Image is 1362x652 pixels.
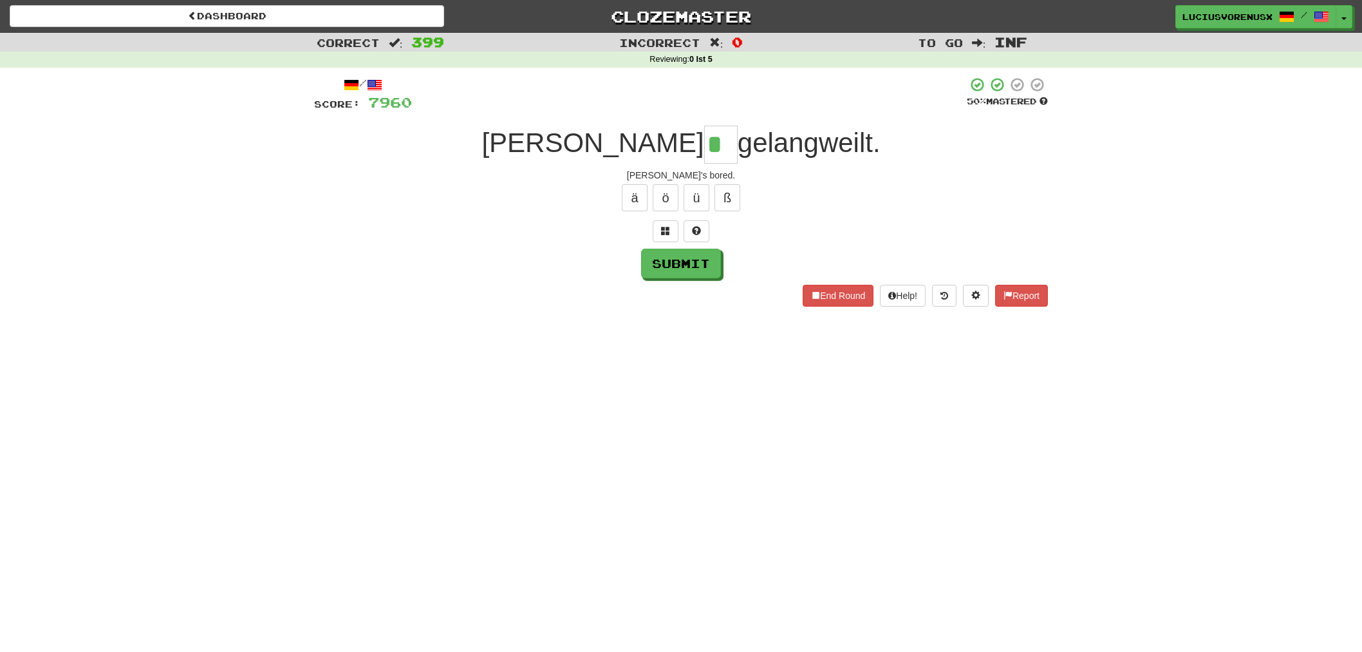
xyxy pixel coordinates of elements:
span: Incorrect [619,36,700,49]
div: [PERSON_NAME]'s bored. [314,169,1048,182]
span: / [1301,10,1307,19]
a: Clozemaster [463,5,898,28]
span: To go [918,36,963,49]
button: Submit [641,249,721,278]
button: Switch sentence to multiple choice alt+p [653,220,678,242]
span: Correct [317,36,380,49]
span: [PERSON_NAME] [481,128,704,158]
button: ß [714,184,740,211]
span: : [972,37,986,48]
span: 399 [411,34,444,50]
button: Single letter hint - you only get 1 per sentence and score half the points! alt+h [684,220,709,242]
div: / [314,77,412,93]
span: : [389,37,403,48]
span: Score: [314,99,360,110]
button: ä [622,184,648,211]
span: 7960 [368,94,412,110]
button: Report [995,285,1048,307]
button: ü [684,184,709,211]
span: 0 [732,34,743,50]
strong: 0 Ist 5 [689,55,713,64]
div: Mastered [967,96,1048,108]
span: 50 % [967,96,986,106]
a: LuciusVorenusX / [1175,5,1336,28]
span: gelangweilt. [738,128,881,158]
span: : [709,37,723,48]
span: Inf [994,34,1027,50]
span: LuciusVorenusX [1182,11,1273,23]
a: Dashboard [10,5,444,27]
button: End Round [803,285,873,307]
button: Round history (alt+y) [932,285,956,307]
button: ö [653,184,678,211]
button: Help! [880,285,926,307]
